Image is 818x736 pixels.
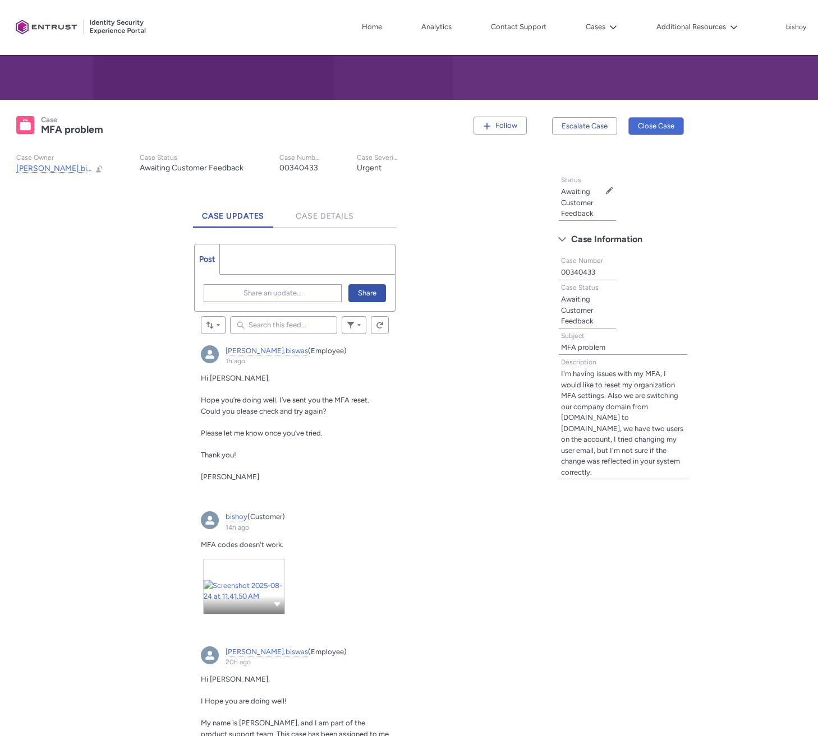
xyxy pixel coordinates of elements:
lightning-formatted-text: MFA problem [41,123,103,136]
a: Show more actions [273,599,282,608]
img: External User - madhurima.biswas (Onfido) [201,345,219,363]
a: Case Details [287,197,363,228]
span: Post [199,254,215,264]
records-entity-label: Case [41,115,57,124]
span: Description [561,358,596,366]
a: View file Screenshot 2025-08-24 at 11.41.50 AM [204,559,284,614]
button: User Profile bishoy [785,21,807,32]
p: Case Number [279,154,321,162]
span: Status [561,176,581,184]
button: Close Case [628,117,684,135]
span: Case Status [561,284,599,291]
a: 1h ago [226,357,245,365]
span: Hope you’re doing well. I’ve sent you the MFA reset. Could you please check and try again? [201,396,369,415]
span: Case Details [296,211,354,221]
span: (Employee) [308,647,347,656]
input: Search this feed... [230,316,338,334]
a: 14h ago [226,524,249,531]
button: Additional Resources [654,18,741,35]
span: [PERSON_NAME] [201,473,259,481]
a: 20h ago [226,658,251,666]
span: I Hope you are doing well! [201,697,287,705]
span: Share [358,285,376,302]
a: bishoy [226,512,247,521]
span: Hi [PERSON_NAME], [201,675,270,683]
lightning-formatted-text: Urgent [357,163,382,173]
lightning-formatted-text: I'm having issues with my MFA, I would like to reset my organization MFA settings. Also we are sw... [561,369,683,476]
img: Screenshot 2025-08-24 at 11.41.50 AM [204,580,284,601]
lightning-formatted-text: Awaiting Customer Feedback [561,295,593,325]
img: bishoy [201,511,219,529]
button: Follow [474,117,527,135]
article: madhurima.biswas, 1h ago [194,339,396,498]
div: madhurima.biswas [201,345,219,363]
button: Escalate Case [552,117,617,135]
div: madhurima.biswas [201,646,219,664]
a: Analytics, opens in new tab [419,18,454,35]
button: Case Information [553,230,693,248]
a: Post [195,244,220,274]
lightning-formatted-text: MFA problem [561,343,605,351]
lightning-formatted-text: 00340433 [279,163,318,173]
span: (Employee) [308,346,347,355]
span: Case Number [561,257,603,265]
button: Share an update... [204,284,342,302]
button: Cases [583,18,620,35]
a: [PERSON_NAME].biswas [226,647,308,656]
lightning-formatted-text: Awaiting Customer Feedback [561,187,593,217]
button: Change Owner [95,164,104,173]
button: Edit Status [605,186,614,195]
p: Case Owner [16,154,104,162]
div: Chatter Publisher [194,244,396,312]
button: Share [348,284,386,302]
span: Subject [561,332,585,340]
span: MFA codes doesn't work. [201,540,283,549]
article: bishoy, 14h ago [194,504,396,633]
span: [PERSON_NAME].biswas [16,164,105,173]
lightning-formatted-text: Awaiting Customer Feedback [140,163,243,173]
span: Share an update... [243,285,302,302]
a: Case Updates [193,197,274,228]
p: Case Status [140,154,243,162]
span: Case Updates [202,211,265,221]
img: External User - madhurima.biswas (Onfido) [201,646,219,664]
p: Case Severity [357,154,398,162]
a: Contact Support [488,18,549,35]
span: Please let me know once you’ve tried. [201,429,323,437]
a: [PERSON_NAME].biswas [226,346,308,355]
span: Thank you! [201,451,236,459]
span: (Customer) [247,512,285,521]
p: bishoy [786,24,806,31]
span: Case Information [571,231,642,248]
button: Refresh this feed [371,316,389,334]
a: Home [359,18,385,35]
lightning-formatted-text: 00340433 [561,268,595,276]
span: Hi [PERSON_NAME], [201,374,270,382]
span: Follow [495,121,517,129]
iframe: Qualified Messenger [766,684,818,736]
